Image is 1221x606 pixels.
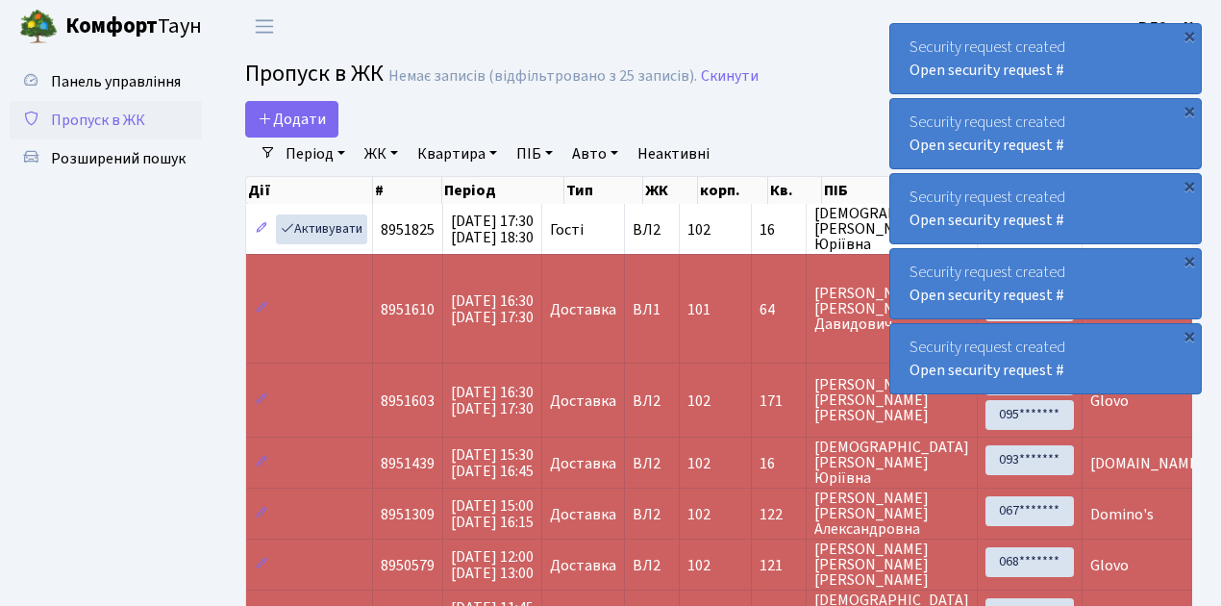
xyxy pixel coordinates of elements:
span: [DATE] 12:00 [DATE] 13:00 [451,546,534,584]
span: Додати [258,109,326,130]
b: Комфорт [65,11,158,41]
span: 102 [687,453,710,474]
th: корп. [698,177,768,204]
span: 8951309 [381,504,435,525]
span: 102 [687,555,710,576]
th: Дії [246,177,373,204]
span: 171 [760,393,798,409]
span: 122 [760,507,798,522]
a: Розширений пошук [10,139,202,178]
span: 102 [687,219,710,240]
span: 8950579 [381,555,435,576]
span: Гості [550,222,584,238]
th: Тип [564,177,643,204]
span: Пропуск в ЖК [51,110,145,131]
span: ВЛ2 [633,507,671,522]
span: 8951610 [381,299,435,320]
span: 64 [760,302,798,317]
b: ВЛ2 -. К. [1138,16,1198,38]
a: Авто [564,138,626,170]
span: [PERSON_NAME] [PERSON_NAME] Александровна [814,491,969,537]
div: Security request created [890,99,1201,168]
span: [PERSON_NAME] [PERSON_NAME] Давидович [814,286,969,332]
th: ПІБ [822,177,954,204]
a: Open security request # [910,360,1064,381]
span: 101 [687,299,710,320]
span: 8951603 [381,391,435,412]
a: Open security request # [910,60,1064,81]
div: × [1180,326,1199,345]
a: Додати [245,101,338,138]
span: Таун [65,11,202,43]
a: Активувати [276,215,367,244]
span: [DATE] 15:00 [DATE] 16:15 [451,495,534,533]
span: ВЛ2 [633,558,671,573]
div: Security request created [890,174,1201,243]
div: Security request created [890,24,1201,93]
a: Пропуск в ЖК [10,101,202,139]
span: Доставка [550,558,616,573]
span: Доставка [550,393,616,409]
span: [PERSON_NAME] [PERSON_NAME] [PERSON_NAME] [814,542,969,588]
img: logo.png [19,8,58,46]
span: Domino's [1090,504,1154,525]
span: 102 [687,504,710,525]
span: Розширений пошук [51,148,186,169]
span: [DATE] 16:30 [DATE] 17:30 [451,290,534,328]
span: ВЛ1 [633,302,671,317]
span: 8951439 [381,453,435,474]
a: Open security request # [910,135,1064,156]
span: ВЛ2 [633,222,671,238]
span: ВЛ2 [633,456,671,471]
span: 8951825 [381,219,435,240]
a: Open security request # [910,285,1064,306]
a: Панель управління [10,63,202,101]
div: × [1180,101,1199,120]
th: Період [442,177,564,204]
span: [DATE] 15:30 [DATE] 16:45 [451,444,534,482]
a: Open security request # [910,210,1064,231]
span: 121 [760,558,798,573]
a: Скинути [701,67,759,86]
span: Доставка [550,456,616,471]
span: 16 [760,456,798,471]
span: [DOMAIN_NAME] [1090,453,1204,474]
a: ВЛ2 -. К. [1138,15,1198,38]
span: [DEMOGRAPHIC_DATA] [PERSON_NAME] Юріївна [814,440,969,486]
th: # [373,177,442,204]
div: Security request created [890,249,1201,318]
div: Security request created [890,324,1201,393]
span: Glovo [1090,391,1129,412]
span: ВЛ2 [633,393,671,409]
div: × [1180,26,1199,45]
a: Неактивні [630,138,717,170]
span: Glovo [1090,555,1129,576]
button: Переключити навігацію [240,11,288,42]
th: ЖК [643,177,698,204]
span: Панель управління [51,71,181,92]
span: [DATE] 16:30 [DATE] 17:30 [451,382,534,419]
a: Період [278,138,353,170]
span: [PERSON_NAME] [PERSON_NAME] [PERSON_NAME] [814,377,969,423]
span: Доставка [550,302,616,317]
span: [DEMOGRAPHIC_DATA] [PERSON_NAME] Юріївна [814,206,969,252]
div: Немає записів (відфільтровано з 25 записів). [388,67,697,86]
a: ЖК [357,138,406,170]
span: 16 [760,222,798,238]
span: Доставка [550,507,616,522]
div: × [1180,176,1199,195]
span: [DATE] 17:30 [DATE] 18:30 [451,211,534,248]
th: Кв. [768,177,822,204]
span: Пропуск в ЖК [245,57,384,90]
div: × [1180,251,1199,270]
a: ПІБ [509,138,561,170]
span: 102 [687,391,710,412]
a: Квартира [410,138,505,170]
